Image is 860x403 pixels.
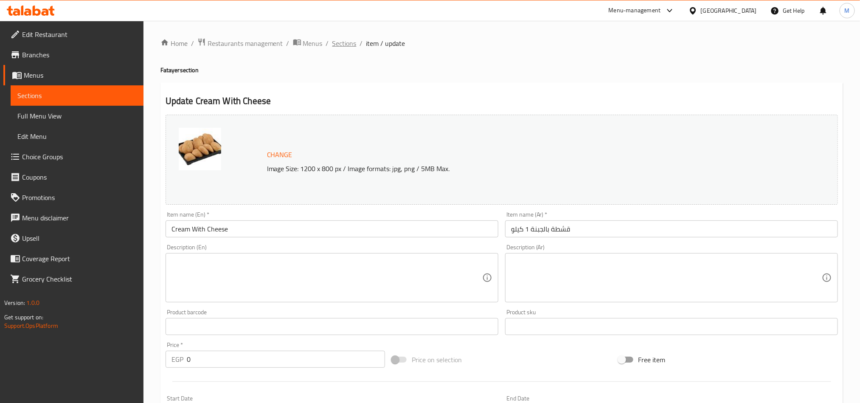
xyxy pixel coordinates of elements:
span: 1.0.0 [26,297,39,308]
a: Choice Groups [3,147,143,167]
a: Coverage Report [3,248,143,269]
span: Choice Groups [22,152,137,162]
a: Full Menu View [11,106,143,126]
input: Enter name Ar [505,220,838,237]
li: / [287,38,289,48]
img: %D9%82%D8%B4%D8%B7%D8%A9_%D8%A8%D8%A7%D9%84%D8%AC%D8%A8%D9%86%D9%87638651166582432503.jpg [179,128,221,170]
span: Full Menu View [17,111,137,121]
input: Please enter product sku [505,318,838,335]
a: Support.OpsPlatform [4,320,58,331]
p: Image Size: 1200 x 800 px / Image formats: jpg, png / 5MB Max. [264,163,748,174]
span: Version: [4,297,25,308]
span: M [845,6,850,15]
li: / [326,38,329,48]
span: Branches [22,50,137,60]
span: Edit Restaurant [22,29,137,39]
a: Promotions [3,187,143,208]
a: Sections [332,38,357,48]
span: Coupons [22,172,137,182]
span: Get support on: [4,312,43,323]
span: Restaurants management [208,38,283,48]
span: Price on selection [412,355,462,365]
a: Restaurants management [197,38,283,49]
span: item / update [366,38,405,48]
span: Coverage Report [22,254,137,264]
a: Branches [3,45,143,65]
span: Change [267,149,292,161]
div: [GEOGRAPHIC_DATA] [701,6,757,15]
span: Edit Menu [17,131,137,141]
a: Menus [3,65,143,85]
p: EGP [171,354,183,364]
a: Menu disclaimer [3,208,143,228]
span: Menus [303,38,323,48]
li: / [360,38,363,48]
a: Coupons [3,167,143,187]
a: Menus [293,38,323,49]
span: Free item [638,355,666,365]
h4: Fatayer section [160,66,843,74]
button: Change [264,146,296,163]
input: Please enter product barcode [166,318,498,335]
a: Edit Menu [11,126,143,147]
span: Promotions [22,192,137,203]
span: Menu disclaimer [22,213,137,223]
nav: breadcrumb [160,38,843,49]
li: / [191,38,194,48]
span: Grocery Checklist [22,274,137,284]
div: Menu-management [609,6,661,16]
input: Enter name En [166,220,498,237]
a: Edit Restaurant [3,24,143,45]
input: Please enter price [187,351,385,368]
a: Home [160,38,188,48]
span: Upsell [22,233,137,243]
a: Upsell [3,228,143,248]
span: Sections [17,90,137,101]
a: Sections [11,85,143,106]
span: Menus [24,70,137,80]
a: Grocery Checklist [3,269,143,289]
h2: Update Cream With Cheese [166,95,838,107]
